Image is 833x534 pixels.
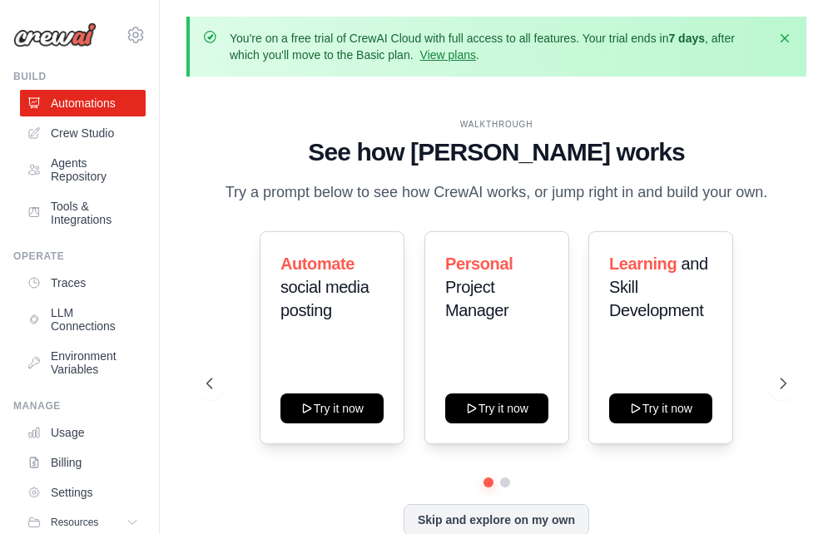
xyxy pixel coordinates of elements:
[20,479,146,506] a: Settings
[280,278,369,319] span: social media posting
[445,393,548,423] button: Try it now
[20,419,146,446] a: Usage
[13,22,97,47] img: Logo
[20,299,146,339] a: LLM Connections
[13,250,146,263] div: Operate
[609,255,708,319] span: and Skill Development
[445,278,508,319] span: Project Manager
[609,393,712,423] button: Try it now
[206,118,786,131] div: WALKTHROUGH
[280,393,384,423] button: Try it now
[420,48,476,62] a: View plans
[217,180,776,205] p: Try a prompt below to see how CrewAI works, or jump right in and build your own.
[609,255,677,273] span: Learning
[20,269,146,296] a: Traces
[668,32,705,45] strong: 7 days
[280,255,355,273] span: Automate
[13,70,146,83] div: Build
[20,343,146,383] a: Environment Variables
[230,30,766,63] p: You're on a free trial of CrewAI Cloud with full access to all features. Your trial ends in , aft...
[445,255,513,273] span: Personal
[20,193,146,233] a: Tools & Integrations
[51,516,98,529] span: Resources
[206,137,786,167] h1: See how [PERSON_NAME] works
[13,399,146,413] div: Manage
[20,150,146,190] a: Agents Repository
[20,90,146,116] a: Automations
[20,120,146,146] a: Crew Studio
[20,449,146,476] a: Billing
